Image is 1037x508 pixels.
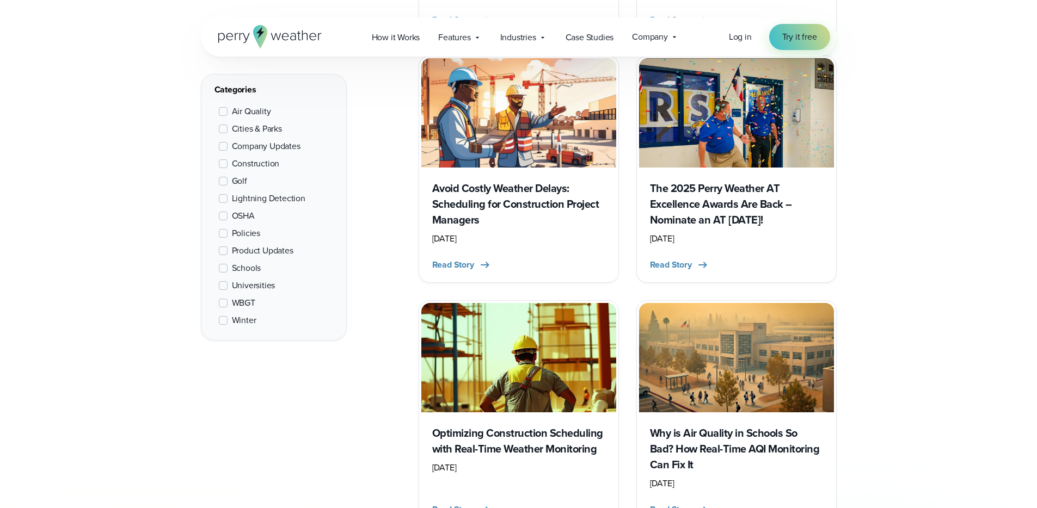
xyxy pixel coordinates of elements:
[232,227,260,240] span: Policies
[650,14,709,27] button: Read Story
[232,157,280,170] span: Construction
[232,296,255,309] span: WBGT
[232,279,275,292] span: Universities
[432,14,474,27] span: Read Story
[232,262,261,275] span: Schools
[650,258,692,271] span: Read Story
[232,140,300,153] span: Company Updates
[421,58,616,168] img: Construction site managers on site
[782,30,817,44] span: Try it free
[432,258,492,271] button: Read Story
[232,105,271,118] span: Air Quality
[432,181,605,228] h3: Avoid Costly Weather Delays: Scheduling for Construction Project Managers
[232,244,293,257] span: Product Updates
[232,175,247,188] span: Golf
[232,192,305,205] span: Lightning Detection
[432,14,492,27] button: Read Story
[432,425,605,457] h3: Optimizing Construction Scheduling with Real-Time Weather Monitoring
[650,181,823,228] h3: The 2025 Perry Weather AT Excellence Awards Are Back – Nominate an AT [DATE]!
[636,55,837,283] a: The 2025 Perry Weather AT Excellence Awards Are Back – Nominate an AT [DATE]! [DATE] Read Story
[432,232,605,245] div: [DATE]
[438,31,470,44] span: Features
[556,26,623,48] a: Case Studies
[729,30,752,43] span: Log in
[650,232,823,245] div: [DATE]
[421,303,616,412] img: Construction Schedule Optimization
[432,258,474,271] span: Read Story
[419,55,619,283] a: Construction site managers on site Avoid Costly Weather Delays: Scheduling for Construction Proje...
[632,30,668,44] span: Company
[650,14,692,27] span: Read Story
[232,314,256,327] span: Winter
[769,24,830,50] a: Try it free
[650,425,823,473] h3: Why is Air Quality in Schools So Bad? How Real-Time AQI Monitoring Can Fix It
[232,122,282,135] span: Cities & Parks
[566,31,614,44] span: Case Studies
[500,31,536,44] span: Industries
[232,209,255,222] span: OSHA
[363,26,429,48] a: How it Works
[650,477,823,490] div: [DATE]
[214,83,333,96] div: Categories
[650,258,709,271] button: Read Story
[432,461,605,474] div: [DATE]
[372,31,420,44] span: How it Works
[729,30,752,44] a: Log in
